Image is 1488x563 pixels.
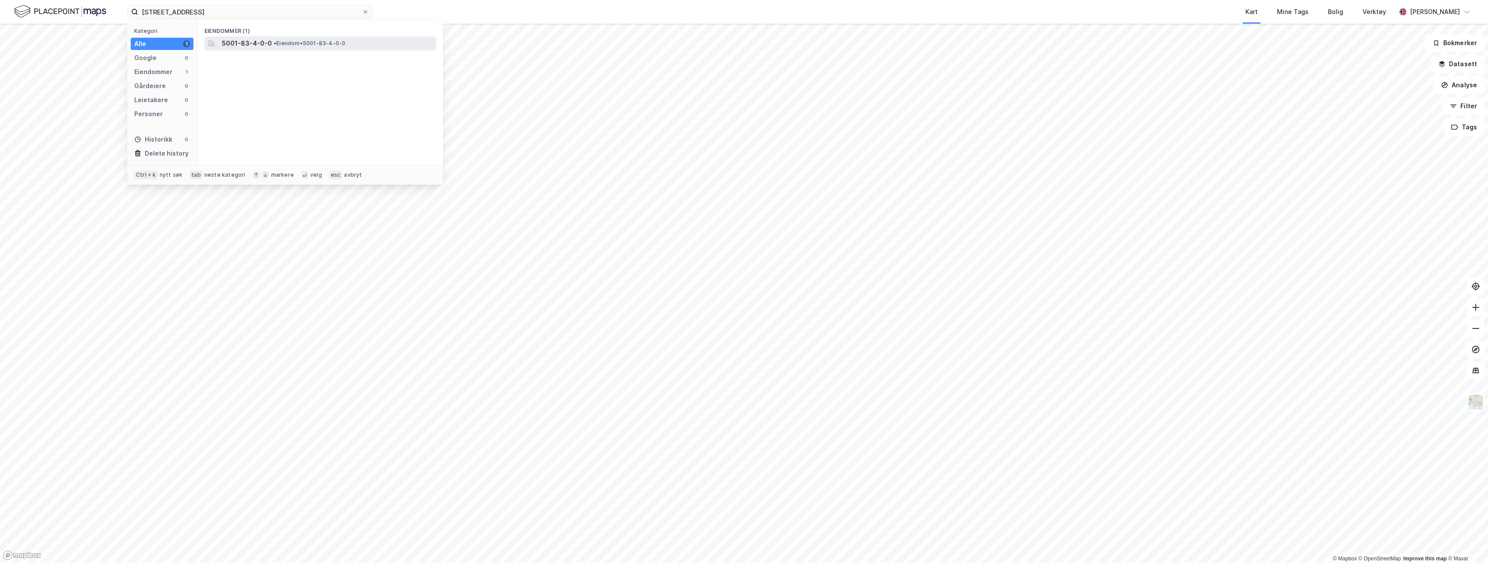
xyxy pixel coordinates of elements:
div: 1 [183,68,190,75]
div: nytt søk [160,171,183,178]
div: Eiendommer [134,67,172,77]
span: • [274,40,276,46]
button: Bokmerker [1425,34,1484,52]
div: 0 [183,110,190,118]
input: Søk på adresse, matrikkel, gårdeiere, leietakere eller personer [138,5,362,18]
div: 0 [183,136,190,143]
div: Delete history [145,148,189,159]
div: 0 [183,54,190,61]
a: Mapbox homepage [3,550,41,560]
div: Mine Tags [1277,7,1309,17]
iframe: Chat Widget [1444,521,1488,563]
a: Improve this map [1403,556,1447,562]
div: 0 [183,96,190,103]
div: 0 [183,82,190,89]
div: Personer [134,109,163,119]
div: Alle [134,39,146,49]
div: Bolig [1328,7,1343,17]
button: Tags [1444,118,1484,136]
span: Eiendom • 5001-83-4-0-0 [274,40,345,47]
div: Verktøy [1363,7,1386,17]
div: neste kategori [204,171,246,178]
div: esc [329,171,343,179]
div: tab [190,171,203,179]
div: 1 [183,40,190,47]
div: Kategori [134,28,193,34]
button: Datasett [1431,55,1484,73]
div: Gårdeiere [134,81,166,91]
div: Kart [1245,7,1258,17]
button: Analyse [1434,76,1484,94]
div: Eiendommer (1) [197,21,443,36]
div: Historikk [134,134,172,145]
div: Ctrl + k [134,171,158,179]
div: Kontrollprogram for chat [1444,521,1488,563]
img: Z [1467,394,1484,410]
div: [PERSON_NAME] [1410,7,1460,17]
span: 5001-83-4-0-0 [222,38,272,49]
a: Mapbox [1333,556,1357,562]
img: logo.f888ab2527a4732fd821a326f86c7f29.svg [14,4,106,19]
div: Google [134,53,157,63]
a: OpenStreetMap [1359,556,1401,562]
div: velg [310,171,322,178]
div: markere [271,171,294,178]
div: avbryt [344,171,362,178]
button: Filter [1442,97,1484,115]
div: Leietakere [134,95,168,105]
